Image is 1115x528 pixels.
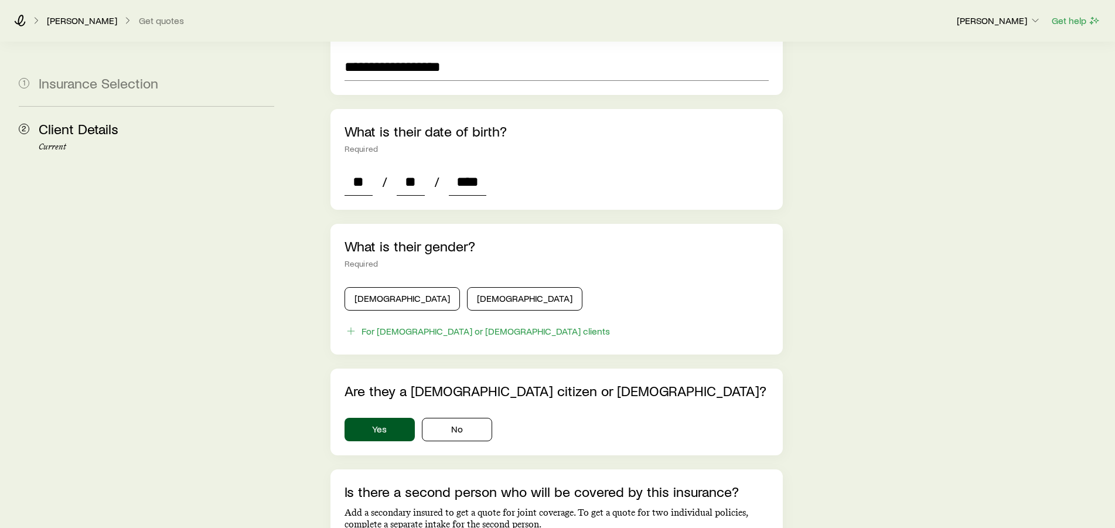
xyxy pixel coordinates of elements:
[957,15,1041,26] p: [PERSON_NAME]
[429,173,444,190] span: /
[345,287,460,311] button: [DEMOGRAPHIC_DATA]
[19,78,29,88] span: 1
[345,259,769,268] div: Required
[377,173,392,190] span: /
[138,15,185,26] button: Get quotes
[345,238,769,254] p: What is their gender?
[1051,14,1101,28] button: Get help
[422,418,492,441] button: No
[345,144,769,154] div: Required
[345,325,611,338] button: For [DEMOGRAPHIC_DATA] or [DEMOGRAPHIC_DATA] clients
[39,74,158,91] span: Insurance Selection
[345,383,769,399] p: Are they a [DEMOGRAPHIC_DATA] citizen or [DEMOGRAPHIC_DATA]?
[19,124,29,134] span: 2
[345,123,769,139] p: What is their date of birth?
[467,287,582,311] button: [DEMOGRAPHIC_DATA]
[47,15,117,26] p: [PERSON_NAME]
[39,120,118,137] span: Client Details
[345,483,769,500] p: Is there a second person who will be covered by this insurance?
[39,142,274,152] p: Current
[345,418,415,441] button: Yes
[956,14,1042,28] button: [PERSON_NAME]
[362,325,610,337] div: For [DEMOGRAPHIC_DATA] or [DEMOGRAPHIC_DATA] clients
